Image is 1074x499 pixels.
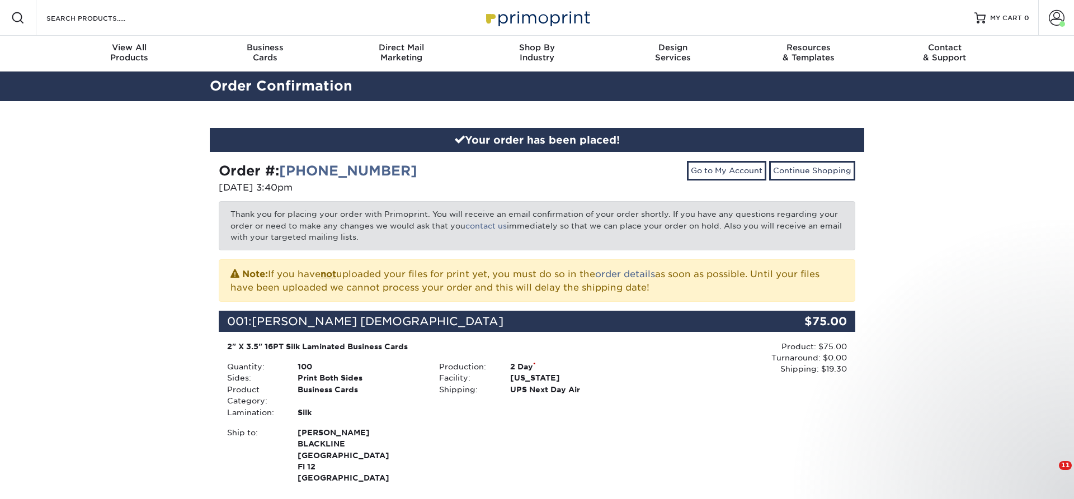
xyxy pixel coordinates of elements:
[741,42,877,63] div: & Templates
[219,181,529,194] p: [DATE] 3:40pm
[333,42,469,53] span: Direct Mail
[298,427,422,483] strong: [GEOGRAPHIC_DATA]
[605,42,741,63] div: Services
[201,76,873,97] h2: Order Confirmation
[289,372,431,383] div: Print Both Sides
[289,384,431,407] div: Business Cards
[431,384,501,395] div: Shipping:
[1024,14,1029,22] span: 0
[62,42,197,63] div: Products
[502,361,643,372] div: 2 Day
[877,36,1012,72] a: Contact& Support
[298,438,422,449] span: BLACKLINE
[219,201,855,250] p: Thank you for placing your order with Primoprint. You will receive an email confirmation of your ...
[749,311,855,332] div: $75.00
[230,267,844,294] p: If you have uploaded your files for print yet, you must do so in the as soon as possible. Until y...
[298,450,422,461] span: [GEOGRAPHIC_DATA]
[431,361,501,372] div: Production:
[197,42,333,63] div: Cards
[3,465,95,495] iframe: Google Customer Reviews
[741,42,877,53] span: Resources
[227,341,635,352] div: 2" X 3.5" 16PT Silk Laminated Business Cards
[321,269,336,279] b: not
[298,461,422,472] span: Fl 12
[298,427,422,438] span: [PERSON_NAME]
[877,42,1012,63] div: & Support
[877,42,1012,53] span: Contact
[469,42,605,53] span: Shop By
[62,36,197,72] a: View AllProducts
[289,361,431,372] div: 100
[741,36,877,72] a: Resources& Templates
[210,128,864,153] div: Your order has been placed!
[469,42,605,63] div: Industry
[769,161,855,180] a: Continue Shopping
[333,42,469,63] div: Marketing
[219,311,749,332] div: 001:
[502,384,643,395] div: UPS Next Day Air
[595,269,655,279] a: order details
[219,163,417,179] strong: Order #:
[431,372,501,383] div: Facility:
[219,427,289,484] div: Ship to:
[242,269,268,279] strong: Note:
[197,36,333,72] a: BusinessCards
[197,42,333,53] span: Business
[1036,461,1063,488] iframe: Intercom live chat
[1059,461,1072,470] span: 11
[469,36,605,72] a: Shop ByIndustry
[45,11,154,25] input: SEARCH PRODUCTS.....
[219,361,289,372] div: Quantity:
[990,13,1022,23] span: MY CART
[289,407,431,418] div: Silk
[219,407,289,418] div: Lamination:
[481,6,593,30] img: Primoprint
[502,372,643,383] div: [US_STATE]
[465,221,507,230] a: contact us
[333,36,469,72] a: Direct MailMarketing
[643,341,847,375] div: Product: $75.00 Turnaround: $0.00 Shipping: $19.30
[605,36,741,72] a: DesignServices
[219,384,289,407] div: Product Category:
[62,42,197,53] span: View All
[219,372,289,383] div: Sides:
[605,42,741,53] span: Design
[279,163,417,179] a: [PHONE_NUMBER]
[252,315,503,328] span: [PERSON_NAME] [DEMOGRAPHIC_DATA]
[687,161,766,180] a: Go to My Account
